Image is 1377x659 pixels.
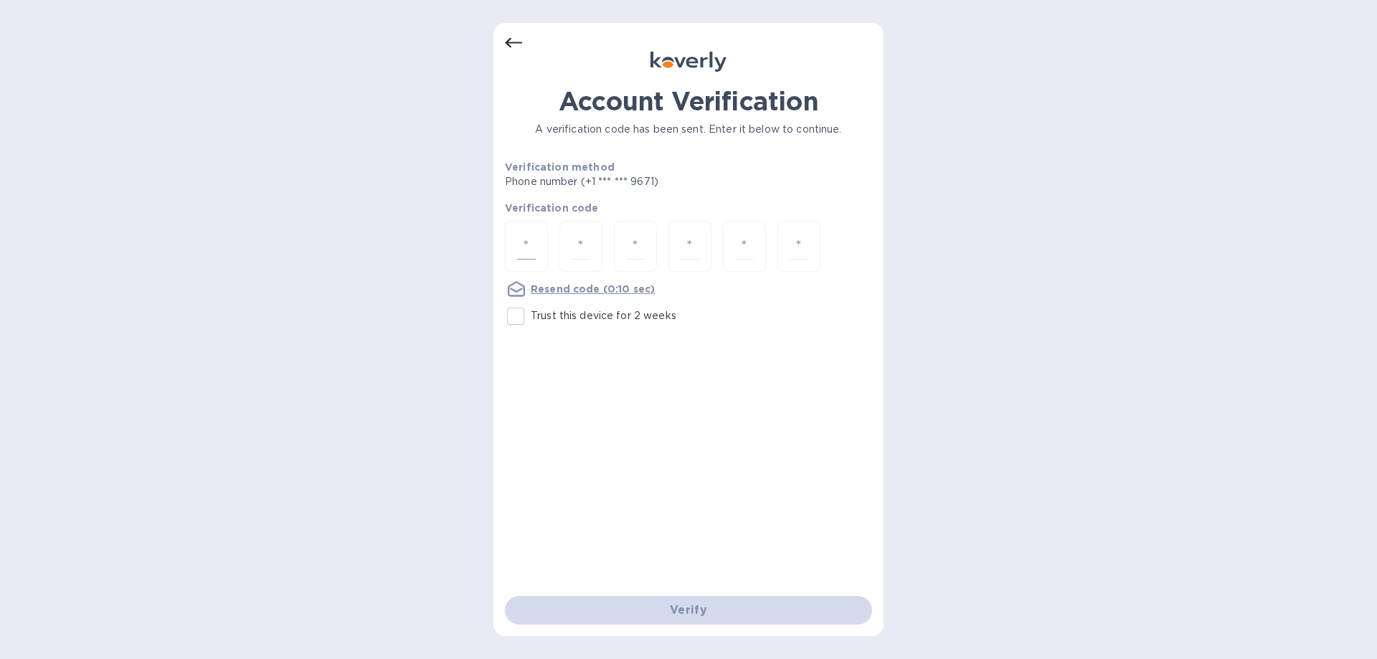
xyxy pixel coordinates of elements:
[505,174,768,189] p: Phone number (+1 *** *** 9671)
[531,308,676,323] p: Trust this device for 2 weeks
[505,122,872,137] p: A verification code has been sent. Enter it below to continue.
[505,201,872,215] p: Verification code
[505,86,872,116] h1: Account Verification
[505,161,615,173] b: Verification method
[531,283,655,295] u: Resend code (0:10 sec)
